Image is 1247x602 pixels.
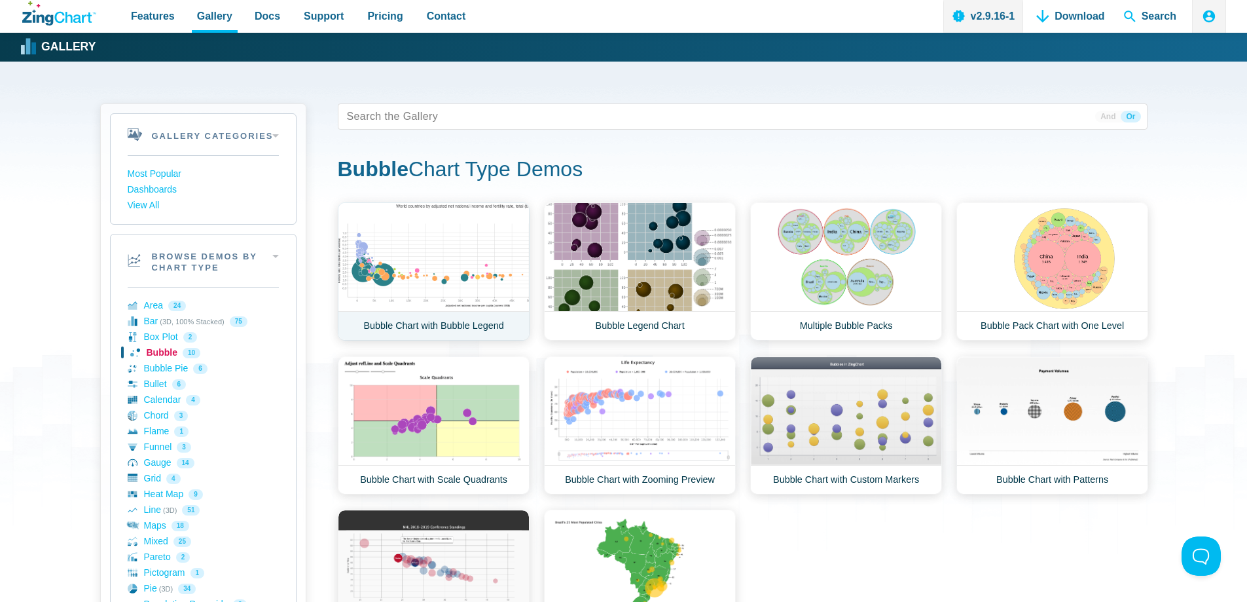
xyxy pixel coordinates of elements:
[544,356,736,495] a: Bubble Chart with Zooming Preview
[197,7,232,25] span: Gallery
[338,156,1148,185] h1: Chart Type Demos
[255,7,280,25] span: Docs
[956,202,1148,341] a: Bubble Pack Chart with One Level
[750,356,942,495] a: Bubble Chart with Custom Markers
[338,202,530,341] a: Bubble Chart with Bubble Legend
[750,202,942,341] a: Multiple Bubble Packs
[1095,111,1121,122] span: And
[111,235,296,287] h2: Browse Demos By Chart Type
[427,7,466,25] span: Contact
[367,7,403,25] span: Pricing
[338,356,530,495] a: Bubble Chart with Scale Quadrants
[22,37,96,57] a: Gallery
[338,157,408,181] strong: Bubble
[128,166,279,182] a: Most Popular
[1121,111,1140,122] span: Or
[131,7,175,25] span: Features
[111,114,296,155] h2: Gallery Categories
[128,198,279,214] a: View All
[41,41,96,53] strong: Gallery
[304,7,344,25] span: Support
[128,182,279,198] a: Dashboards
[956,356,1148,495] a: Bubble Chart with Patterns
[544,202,736,341] a: Bubble Legend Chart
[22,1,96,26] a: ZingChart Logo. Click to return to the homepage
[1182,536,1221,576] iframe: Toggle Customer Support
